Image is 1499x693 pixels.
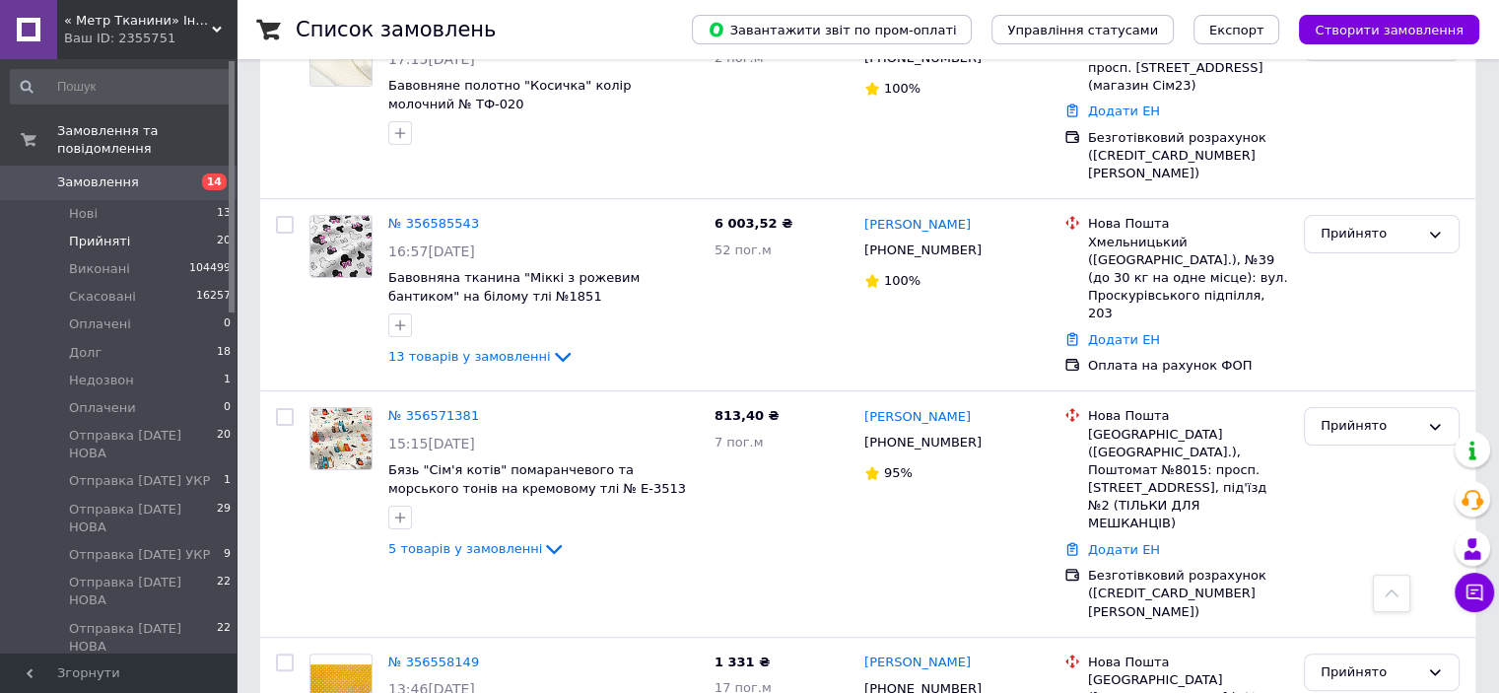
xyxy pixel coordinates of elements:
[224,546,231,564] span: 9
[388,436,475,451] span: 15:15[DATE]
[69,427,217,462] span: Отправка [DATE] НОВА
[69,344,102,362] span: Долг
[388,216,479,231] a: № 356585543
[69,288,136,306] span: Скасовані
[217,620,231,656] span: 22
[1088,407,1288,425] div: Нова Пошта
[57,173,139,191] span: Замовлення
[310,408,372,469] img: Фото товару
[224,315,231,333] span: 0
[1088,234,1288,323] div: Хмельницький ([GEOGRAPHIC_DATA].), №39 (до 30 кг на одне місце): вул. Проскурівського підпілля, 203
[1299,15,1479,44] button: Створити замовлення
[1321,224,1419,244] div: Прийнято
[217,574,231,609] span: 22
[388,78,631,111] a: Бавовняне полотно "Косичка" колір молочний № ТФ-020
[864,435,982,450] span: [PHONE_NUMBER]
[309,407,373,470] a: Фото товару
[884,273,920,288] span: 100%
[715,655,770,669] span: 1 331 ₴
[1088,129,1288,183] div: Безготівковий розрахунок ([CREDIT_CARD_NUMBER] [PERSON_NAME])
[388,270,640,304] a: Бавовняна тканина "Міккі з рожевим бантиком" на білому тлі №1851
[1088,542,1160,557] a: Додати ЕН
[388,51,475,67] span: 17:15[DATE]
[1088,654,1288,671] div: Нова Пошта
[1088,357,1288,375] div: Оплата на рахунок ФОП
[388,541,566,556] a: 5 товарів у замовленні
[1088,567,1288,621] div: Безготівковий розрахунок ([CREDIT_CARD_NUMBER] [PERSON_NAME])
[388,462,686,496] a: Бязь "Сім'я котів" помаранчевого та морського тонів на кремовому тлі № Е-3513
[196,288,231,306] span: 16257
[715,216,792,231] span: 6 003,52 ₴
[708,21,956,38] span: Завантажити звіт по пром-оплаті
[69,205,98,223] span: Нові
[884,81,920,96] span: 100%
[715,435,764,450] span: 7 пог.м
[217,501,231,536] span: 29
[864,408,971,427] a: [PERSON_NAME]
[69,260,130,278] span: Виконані
[1455,573,1494,612] button: Чат з покупцем
[217,344,231,362] span: 18
[69,372,134,389] span: Недозвон
[864,216,971,235] a: [PERSON_NAME]
[1088,426,1288,533] div: [GEOGRAPHIC_DATA] ([GEOGRAPHIC_DATA].), Поштомат №8015: просп. [STREET_ADDRESS], під'їзд №2 (ТІЛЬ...
[64,30,237,47] div: Ваш ID: 2355751
[69,399,136,417] span: Оплачени
[217,205,231,223] span: 13
[1321,662,1419,683] div: Прийнято
[388,408,479,423] a: № 356571381
[388,655,479,669] a: № 356558149
[69,620,217,656] span: Отправка [DATE] НОВА
[864,654,971,672] a: [PERSON_NAME]
[1007,23,1158,37] span: Управління статусами
[864,243,982,257] span: [PHONE_NUMBER]
[715,243,772,257] span: 52 пог.м
[189,260,231,278] span: 104499
[388,541,542,556] span: 5 товарів у замовленні
[296,18,496,41] h1: Список замовлень
[69,574,217,609] span: Отправка [DATE] НОВА
[715,408,780,423] span: 813,40 ₴
[224,399,231,417] span: 0
[884,465,913,480] span: 95%
[1088,215,1288,233] div: Нова Пошта
[991,15,1174,44] button: Управління статусами
[57,122,237,158] span: Замовлення та повідомлення
[217,233,231,250] span: 20
[1209,23,1264,37] span: Експорт
[1193,15,1280,44] button: Експорт
[1088,41,1288,96] div: Луцьк, Поштомат №26397: просп. [STREET_ADDRESS] (магазин Cім23)
[217,427,231,462] span: 20
[388,243,475,259] span: 16:57[DATE]
[1321,416,1419,437] div: Прийнято
[310,216,372,277] img: Фото товару
[388,349,575,364] a: 13 товарів у замовленні
[1315,23,1464,37] span: Створити замовлення
[1088,104,1160,118] a: Додати ЕН
[1279,22,1479,36] a: Створити замовлення
[309,215,373,278] a: Фото товару
[224,472,231,490] span: 1
[69,233,130,250] span: Прийняті
[692,15,972,44] button: Завантажити звіт по пром-оплаті
[224,372,231,389] span: 1
[69,546,210,564] span: Отправка [DATE] УКР
[64,12,212,30] span: « Метр Тканини» Інтернет-магазин
[388,349,551,364] span: 13 товарів у замовленні
[1088,332,1160,347] a: Додати ЕН
[69,472,210,490] span: Отправка [DATE] УКР
[202,173,227,190] span: 14
[69,501,217,536] span: Отправка [DATE] НОВА
[69,315,131,333] span: Оплачені
[10,69,233,104] input: Пошук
